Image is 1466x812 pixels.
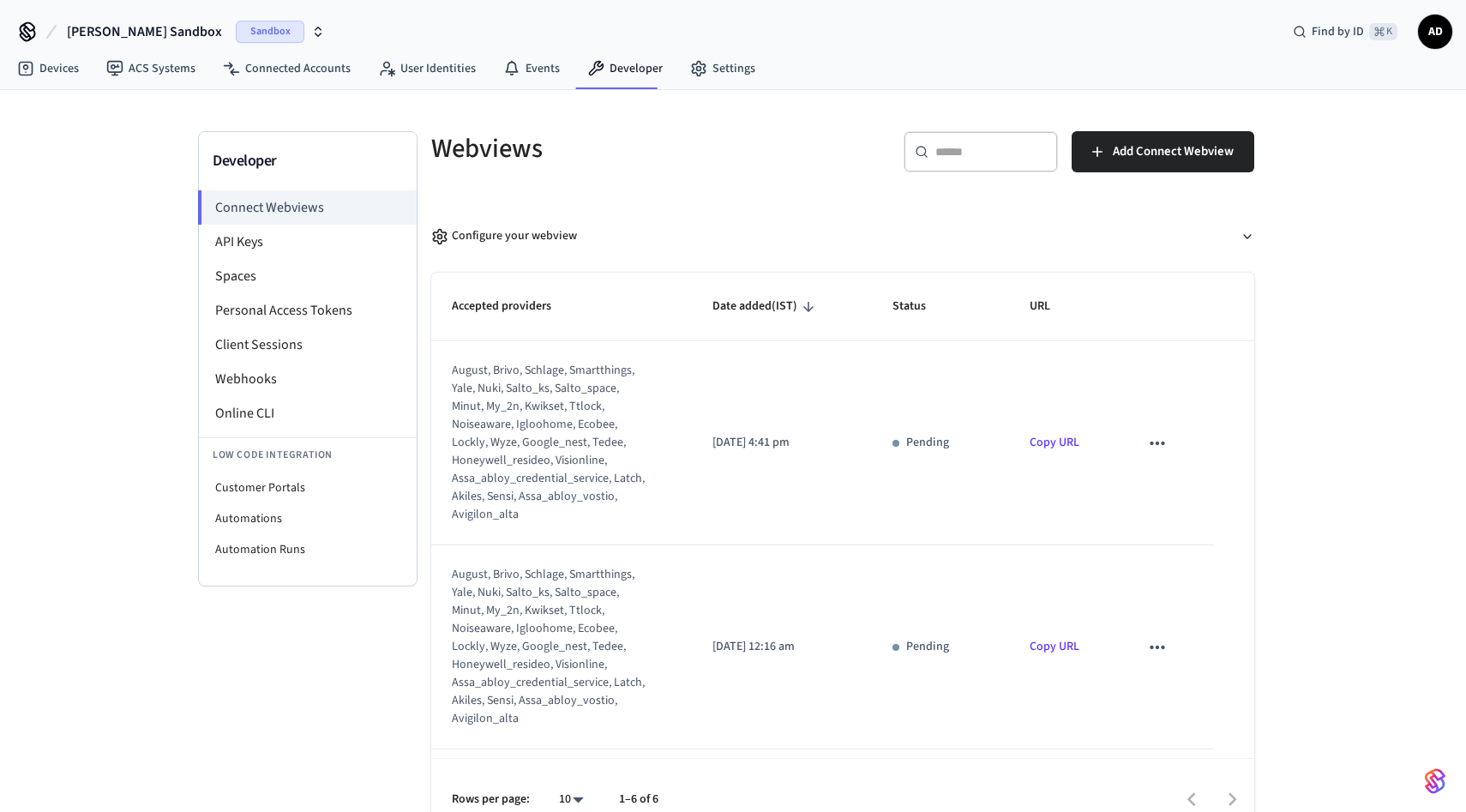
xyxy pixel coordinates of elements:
[199,225,417,259] li: API Keys
[550,787,592,812] div: 10
[431,131,832,166] h5: Webviews
[199,503,417,534] li: Automations
[1072,131,1254,172] button: Add Connect Webview
[1030,638,1079,655] a: Copy URL
[3,53,93,84] a: Devices
[1312,23,1364,40] span: Find by ID
[199,259,417,293] li: Spaces
[1030,293,1072,320] span: URL
[712,434,851,452] p: [DATE] 4:41 pm
[431,214,1254,259] button: Configure your webview
[209,53,364,84] a: Connected Accounts
[712,293,820,320] span: Date added(IST)
[1113,141,1234,163] span: Add Connect Webview
[490,53,574,84] a: Events
[364,53,490,84] a: User Identities
[712,638,851,656] p: [DATE] 12:16 am
[213,149,403,173] h3: Developer
[1425,767,1445,795] img: SeamLogoGradient.69752ec5.svg
[67,21,222,42] span: [PERSON_NAME] Sandbox
[199,534,417,565] li: Automation Runs
[199,328,417,362] li: Client Sessions
[452,791,530,809] p: Rows per page:
[1418,15,1452,49] button: AD
[1030,434,1079,451] a: Copy URL
[892,293,948,320] span: Status
[199,437,417,472] li: Low Code Integration
[199,293,417,328] li: Personal Access Tokens
[574,53,676,84] a: Developer
[452,566,649,728] div: august, brivo, schlage, smartthings, yale, nuki, salto_ks, salto_space, minut, my_2n, kwikset, tt...
[236,21,304,43] span: Sandbox
[452,293,574,320] span: Accepted providers
[906,638,949,656] p: Pending
[431,227,577,245] div: Configure your webview
[619,791,658,809] p: 1–6 of 6
[199,396,417,430] li: Online CLI
[199,472,417,503] li: Customer Portals
[199,362,417,396] li: Webhooks
[676,53,769,84] a: Settings
[1369,23,1397,40] span: ⌘ K
[1279,16,1411,47] div: Find by ID⌘ K
[198,190,417,225] li: Connect Webviews
[1420,16,1451,47] span: AD
[452,362,649,524] div: august, brivo, schlage, smartthings, yale, nuki, salto_ks, salto_space, minut, my_2n, kwikset, tt...
[93,53,209,84] a: ACS Systems
[906,434,949,452] p: Pending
